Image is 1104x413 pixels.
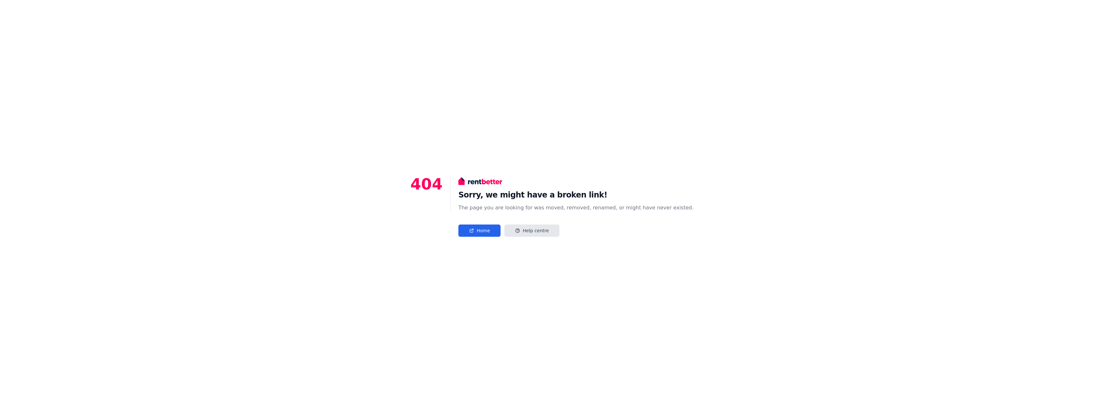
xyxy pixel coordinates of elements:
a: Help centre [504,225,559,237]
a: Home [458,225,501,237]
p: 404 [410,176,443,237]
img: RentBetter logo [458,176,502,186]
h1: Sorry, we might have a broken link! [458,190,694,200]
div: The page you are looking for was moved, removed, renamed, or might have never existed. [458,204,694,212]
